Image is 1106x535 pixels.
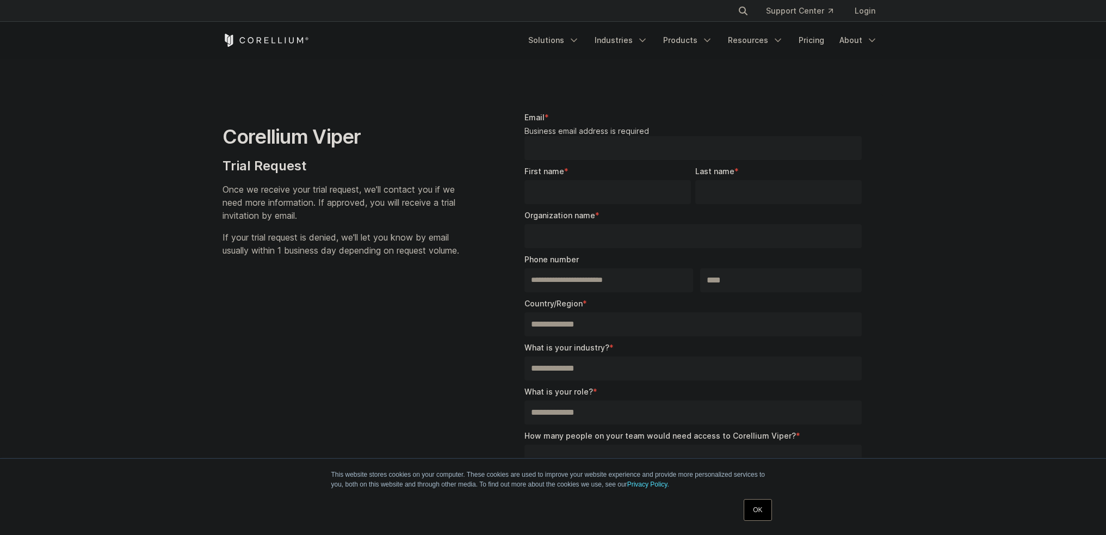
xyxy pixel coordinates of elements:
[744,499,771,521] a: OK
[524,211,595,220] span: Organization name
[524,126,867,136] legend: Business email address is required
[524,299,583,308] span: Country/Region
[522,30,586,50] a: Solutions
[524,431,796,440] span: How many people on your team would need access to Corellium Viper?
[223,184,455,221] span: Once we receive your trial request, we'll contact you if we need more information. If approved, y...
[846,1,884,21] a: Login
[524,167,564,176] span: First name
[733,1,753,21] button: Search
[588,30,654,50] a: Industries
[524,255,579,264] span: Phone number
[657,30,719,50] a: Products
[833,30,884,50] a: About
[223,34,309,47] a: Corellium Home
[223,232,459,256] span: If your trial request is denied, we'll let you know by email usually within 1 business day depend...
[223,125,459,149] h1: Corellium Viper
[331,470,775,489] p: This website stores cookies on your computer. These cookies are used to improve your website expe...
[721,30,790,50] a: Resources
[524,343,609,352] span: What is your industry?
[223,158,459,174] h4: Trial Request
[524,113,545,122] span: Email
[627,481,669,488] a: Privacy Policy.
[792,30,831,50] a: Pricing
[757,1,842,21] a: Support Center
[725,1,884,21] div: Navigation Menu
[695,167,734,176] span: Last name
[524,387,593,396] span: What is your role?
[522,30,884,50] div: Navigation Menu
